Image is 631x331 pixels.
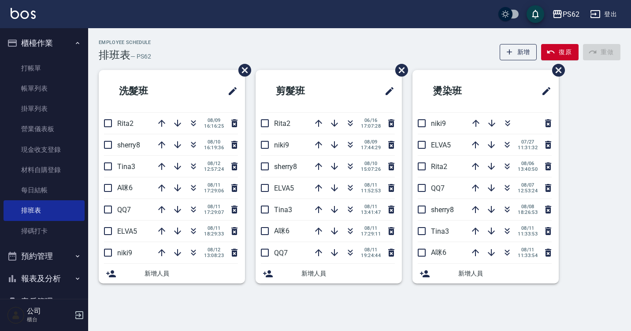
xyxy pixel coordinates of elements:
span: 13:40:50 [518,166,538,172]
span: Tina3 [431,227,449,235]
span: 08/07 [518,182,538,188]
a: 每日結帳 [4,180,85,200]
span: 08/11 [361,247,381,253]
span: 08/12 [204,161,224,166]
button: 預約管理 [4,245,85,268]
a: 帳單列表 [4,78,85,99]
span: 08/08 [518,204,538,210]
span: 修改班表的標題 [536,81,552,102]
span: 11:52:53 [361,188,381,194]
h2: 洗髮班 [106,75,192,107]
img: Person [7,306,25,324]
button: PS62 [549,5,583,23]
span: 08/10 [204,139,224,145]
span: 17:44:29 [361,145,381,151]
button: 櫃檯作業 [4,32,85,55]
span: 08/11 [361,225,381,231]
span: 11:31:32 [518,145,538,151]
span: sherry8 [117,141,140,149]
button: save [527,5,544,23]
h2: 剪髮班 [263,75,349,107]
span: 17:29:06 [204,188,224,194]
button: 報表及分析 [4,267,85,290]
span: Tina3 [117,162,135,171]
span: 08/11 [518,247,538,253]
span: 08/06 [518,161,538,166]
span: Rita2 [117,119,134,128]
span: 12:53:24 [518,188,538,194]
span: 08/11 [204,204,224,210]
span: 06/16 [361,118,381,123]
div: 新增人員 [412,264,559,283]
a: 現金收支登錄 [4,140,85,160]
span: 19:24:44 [361,253,381,258]
span: 11:33:53 [518,231,538,237]
span: ELVA5 [274,184,294,192]
span: 18:26:53 [518,210,538,215]
span: A咪6 [431,248,446,257]
span: 08/11 [204,225,224,231]
span: A咪6 [274,227,290,235]
div: 新增人員 [99,264,245,283]
img: Logo [11,8,36,19]
span: 08/11 [518,225,538,231]
span: 12:57:24 [204,166,224,172]
a: 掛單列表 [4,99,85,119]
h5: 公司 [27,307,72,316]
span: 17:07:28 [361,123,381,129]
div: 新增人員 [256,264,402,283]
span: QQ7 [431,184,445,192]
h2: Employee Schedule [99,40,151,45]
h6: — PS62 [130,52,151,61]
button: 新增 [500,44,537,60]
span: 修改班表的標題 [379,81,395,102]
span: ELVA5 [117,227,137,235]
span: 新增人員 [145,269,238,278]
h3: 排班表 [99,49,130,61]
a: 打帳單 [4,58,85,78]
span: ELVA5 [431,141,451,149]
a: 材料自購登錄 [4,160,85,180]
button: 登出 [586,6,620,22]
span: 17:29:07 [204,210,224,215]
p: 櫃台 [27,316,72,324]
span: QQ7 [274,249,288,257]
span: 新增人員 [301,269,395,278]
span: 08/11 [361,182,381,188]
span: 修改班表的標題 [222,81,238,102]
span: 刪除班表 [546,57,566,83]
span: 08/11 [204,182,224,188]
a: 排班表 [4,200,85,221]
span: 08/10 [361,161,381,166]
span: sherry8 [274,162,297,171]
h2: 燙染班 [419,75,505,107]
span: 08/11 [361,204,381,210]
span: QQ7 [117,206,131,214]
span: 08/12 [204,247,224,253]
span: 18:29:33 [204,231,224,237]
span: Rita2 [274,119,290,128]
span: 16:19:36 [204,145,224,151]
span: 刪除班表 [232,57,252,83]
span: Rita2 [431,162,447,171]
a: 營業儀表板 [4,119,85,139]
span: Tina3 [274,206,292,214]
span: 11:33:54 [518,253,538,258]
span: 13:08:23 [204,253,224,258]
span: 新增人員 [458,269,552,278]
span: sherry8 [431,206,454,214]
span: 15:07:26 [361,166,381,172]
span: 13:41:47 [361,210,381,215]
button: 復原 [541,44,579,60]
span: 16:16:25 [204,123,224,129]
div: PS62 [563,9,579,20]
span: niki9 [431,119,446,128]
span: niki9 [274,141,289,149]
a: 掃碼打卡 [4,221,85,241]
span: 08/09 [204,118,224,123]
span: A咪6 [117,184,133,192]
span: 07/27 [518,139,538,145]
span: 刪除班表 [389,57,409,83]
span: niki9 [117,249,132,257]
button: 客戶管理 [4,290,85,313]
